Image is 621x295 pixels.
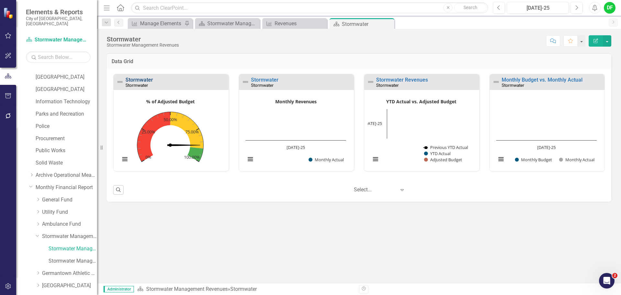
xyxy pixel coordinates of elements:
img: Not Defined [242,78,249,86]
img: Not Defined [367,78,375,86]
text: [DATE]-25 [364,120,382,126]
div: Double-Click to Edit [489,74,605,172]
div: Stormwater Management Revenues [107,43,179,48]
text: Monthly Actual [565,157,594,163]
button: [DATE]-25 [507,2,569,14]
a: Procurement [36,135,97,142]
input: Search ClearPoint... [131,2,488,14]
a: Ambulance Fund [42,221,97,228]
a: Archive Operational Measures [36,172,97,179]
input: Search Below... [26,51,91,63]
a: Utility Fund [42,209,97,216]
text: 50.00% [164,117,177,122]
a: Parks and Recreation [36,110,97,118]
a: [GEOGRAPHIC_DATA] [42,282,97,289]
div: % of Adjusted Budget. Highcharts interactive chart. [117,96,225,169]
div: Stormwater [107,36,179,43]
div: Stormwater [342,20,393,28]
a: Police [36,123,97,130]
button: Show YTD Actual [424,151,451,156]
svg: Interactive chart [367,96,474,169]
button: Search [454,3,486,12]
button: View chart menu, YTD Actual vs. Adjusted Budget [371,155,380,164]
small: Stormwater [251,83,274,88]
div: Manage Elements [140,19,183,28]
div: [DATE]-25 [509,4,567,12]
a: Revenues [264,19,325,28]
div: Double-Click to Edit [364,74,480,172]
div: Double-Click to Edit [239,74,354,172]
button: View chart menu, % of Adjusted Budget [120,155,129,164]
div: Double-Click to Edit [113,74,229,172]
text: 25.00% [142,129,155,135]
div: Stormwater [230,286,257,292]
a: [GEOGRAPHIC_DATA] [36,86,97,93]
div: Revenues [275,19,325,28]
text: 100.00% [184,154,200,160]
a: General Fund [42,196,97,204]
text: Monthly Revenues [275,98,317,105]
text: [DATE]-25 [287,144,305,150]
a: Stormwater Management Revenues [49,245,97,253]
a: Monthly Budget vs. Monthly Actual [502,77,583,83]
a: Manage Elements [129,19,183,28]
a: Stormwater Revenues [376,77,428,83]
a: Stormwater [125,77,153,83]
span: Elements & Reports [26,8,91,16]
text: 75.00% [185,129,199,135]
img: ClearPoint Strategy [3,7,15,19]
h3: Data Grid [112,59,606,64]
a: Monthly Financial Report [36,184,97,191]
button: Show Monthly Budget [515,157,552,163]
span: 2 [612,273,617,278]
iframe: Intercom live chat [599,273,615,289]
button: Show Monthly Actual [559,157,594,163]
small: City of [GEOGRAPHIC_DATA], [GEOGRAPHIC_DATA] [26,16,91,27]
div: Monthly Revenues. Highcharts interactive chart. [242,96,351,169]
a: Stormwater [251,77,278,83]
svg: Interactive chart [493,96,600,169]
svg: Interactive chart [117,96,224,169]
div: Stormwater Management [207,19,258,28]
a: Information Technology [36,98,97,106]
span: Administrator [103,286,134,292]
span: Search [463,5,477,10]
small: Stormwater [376,83,399,88]
div: YTD Actual vs. Adjusted Budget. Highcharts interactive chart. [367,96,476,169]
a: Stormwater Management Fund [42,233,97,240]
button: Show Adjusted Budget [424,157,462,163]
a: Stormwater Management Expenses [49,257,97,265]
a: Stormwater Management Revenues [26,36,91,44]
div: Chart. Highcharts interactive chart. [493,96,602,169]
path: No value. % of Adjusted Budget. [167,144,200,146]
a: Solid Waste [36,159,97,167]
button: DF [604,2,616,14]
a: Stormwater Management [197,19,258,28]
a: Germantown Athletic Club [42,270,97,277]
button: Show Monthly Actual [309,157,343,163]
text: 0% [146,154,151,160]
text: YTD Actual vs. Adjusted Budget [386,98,456,105]
button: Show Previous YTD Actual [423,144,469,150]
text: [DATE]-25 [537,144,556,150]
img: Not Defined [116,78,124,86]
a: [GEOGRAPHIC_DATA] [36,74,97,81]
small: Stormwater [502,83,524,88]
button: View chart menu, Monthly Revenues [246,155,255,164]
svg: Interactive chart [242,96,349,169]
a: Stormwater Management Revenues [146,286,228,292]
button: View chart menu, Chart [496,155,506,164]
small: Stormwater [125,83,148,88]
img: Not Defined [492,78,500,86]
text: % of Adjusted Budget [146,98,195,105]
a: Public Works [36,147,97,154]
div: » [137,286,354,293]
